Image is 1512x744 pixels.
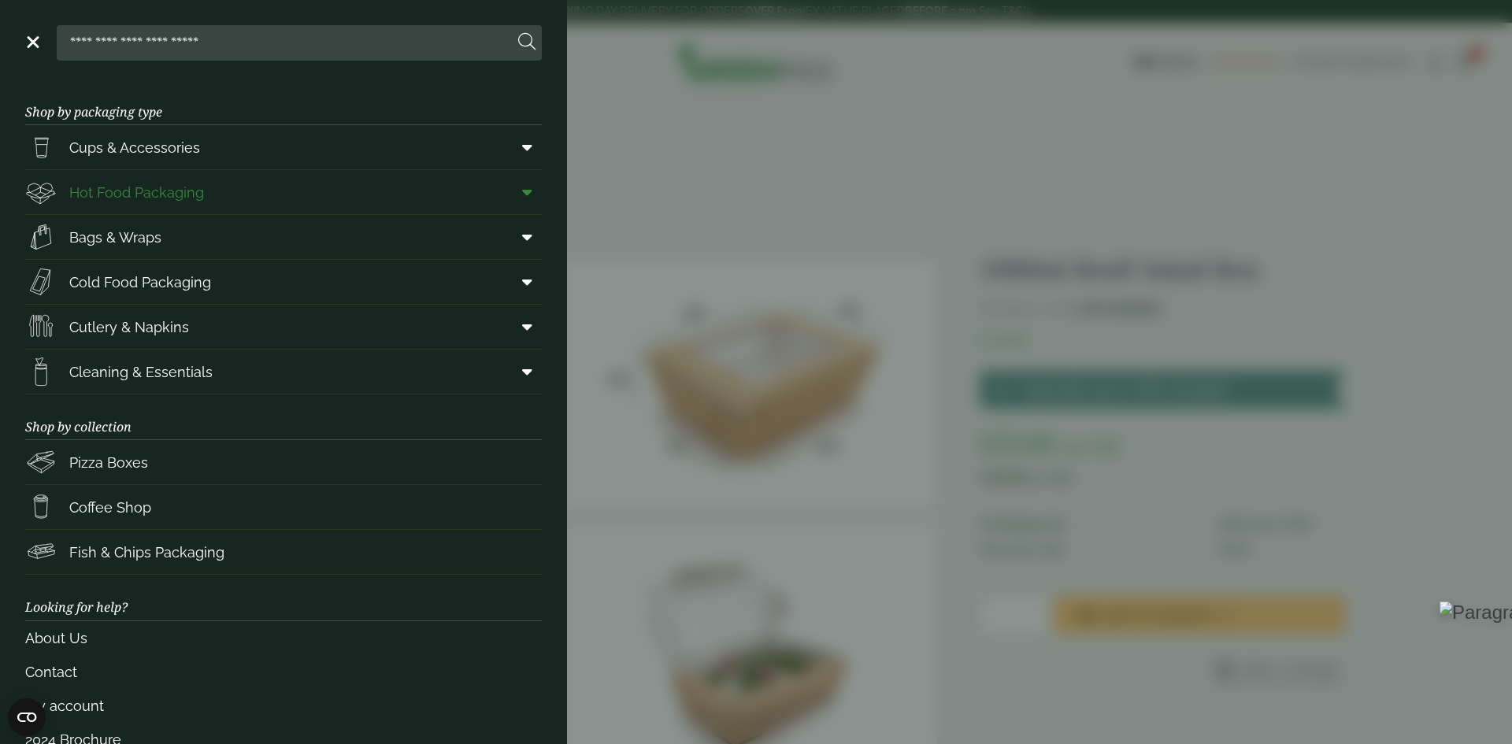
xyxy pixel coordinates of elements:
[25,621,542,655] a: About Us
[69,137,200,158] span: Cups & Accessories
[25,575,542,620] h3: Looking for help?
[25,689,542,723] a: My account
[69,452,148,473] span: Pizza Boxes
[25,80,542,125] h3: Shop by packaging type
[25,215,542,259] a: Bags & Wraps
[25,356,57,387] img: open-wipe.svg
[25,350,542,394] a: Cleaning & Essentials
[25,530,542,574] a: Fish & Chips Packaging
[25,311,57,342] img: Cutlery.svg
[69,182,204,203] span: Hot Food Packaging
[69,542,224,563] span: Fish & Chips Packaging
[25,440,542,484] a: Pizza Boxes
[25,125,542,169] a: Cups & Accessories
[25,260,542,304] a: Cold Food Packaging
[25,176,57,208] img: Deli_box.svg
[69,361,213,383] span: Cleaning & Essentials
[25,170,542,214] a: Hot Food Packaging
[25,305,542,349] a: Cutlery & Napkins
[25,446,57,478] img: Pizza_boxes.svg
[25,131,57,163] img: PintNhalf_cup.svg
[25,266,57,298] img: Sandwich_box.svg
[25,655,542,689] a: Contact
[69,227,161,248] span: Bags & Wraps
[25,485,542,529] a: Coffee Shop
[25,221,57,253] img: Paper_carriers.svg
[25,491,57,523] img: HotDrink_paperCup.svg
[69,272,211,293] span: Cold Food Packaging
[25,536,57,568] img: FishNchip_box.svg
[8,698,46,736] button: Open CMP widget
[69,497,151,518] span: Coffee Shop
[69,316,189,338] span: Cutlery & Napkins
[25,394,542,440] h3: Shop by collection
